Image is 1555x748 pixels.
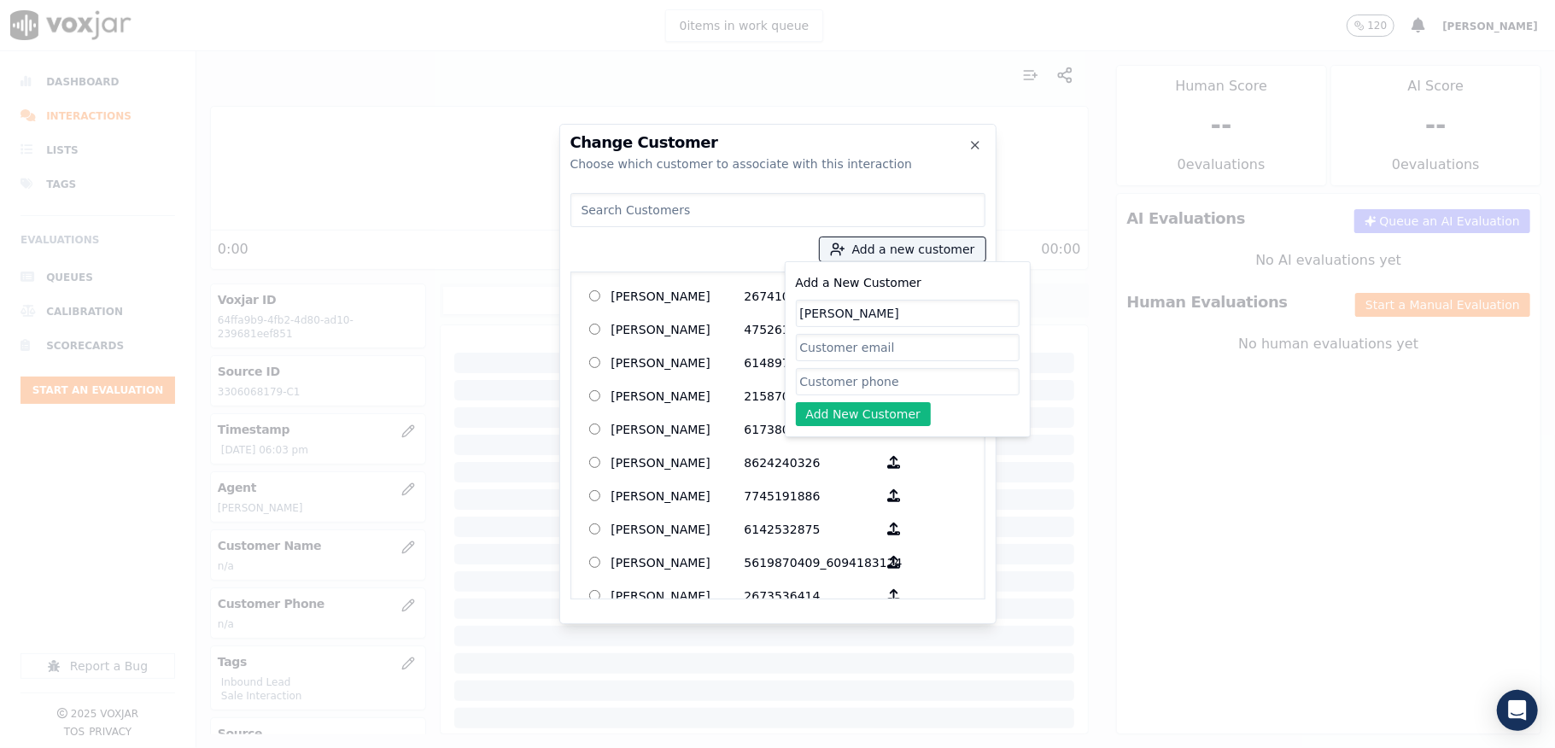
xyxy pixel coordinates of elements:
[611,283,745,309] p: [PERSON_NAME]
[796,300,1020,327] input: Customer name
[878,549,911,576] button: [PERSON_NAME] 5619870409_6094183124
[745,383,878,409] p: 2158707614
[611,383,745,409] p: [PERSON_NAME]
[589,424,600,435] input: [PERSON_NAME] 6173808758
[820,237,985,261] button: Add a new customer
[796,276,922,289] label: Add a New Customer
[796,334,1020,361] input: Customer email
[745,449,878,476] p: 8624240326
[589,523,600,535] input: [PERSON_NAME] 6142532875
[796,402,932,426] button: Add New Customer
[589,557,600,568] input: [PERSON_NAME] 5619870409_6094183124
[611,549,745,576] p: [PERSON_NAME]
[878,516,911,542] button: [PERSON_NAME] 6142532875
[570,193,985,227] input: Search Customers
[589,490,600,501] input: [PERSON_NAME] 7745191886
[745,316,878,342] p: 4752610421
[570,155,985,172] div: Choose which customer to associate with this interaction
[796,368,1020,395] input: Customer phone
[878,449,911,476] button: [PERSON_NAME] 8624240326
[589,357,600,368] input: [PERSON_NAME] 6148972013
[878,582,911,609] button: [PERSON_NAME] 2673536414
[611,449,745,476] p: [PERSON_NAME]
[745,549,878,576] p: 5619870409_6094183124
[589,457,600,468] input: [PERSON_NAME] 8624240326
[1497,690,1538,731] div: Open Intercom Messenger
[878,482,911,509] button: [PERSON_NAME] 7745191886
[745,349,878,376] p: 6148972013
[745,516,878,542] p: 6142532875
[589,290,600,301] input: [PERSON_NAME] 2674106790
[745,582,878,609] p: 2673536414
[570,135,985,150] h2: Change Customer
[745,283,878,309] p: 2674106790
[589,324,600,335] input: [PERSON_NAME] 4752610421
[611,316,745,342] p: [PERSON_NAME]
[745,482,878,509] p: 7745191886
[611,416,745,442] p: [PERSON_NAME]
[611,582,745,609] p: [PERSON_NAME]
[589,390,600,401] input: [PERSON_NAME] 2158707614
[611,516,745,542] p: [PERSON_NAME]
[745,416,878,442] p: 6173808758
[611,482,745,509] p: [PERSON_NAME]
[611,349,745,376] p: [PERSON_NAME]
[589,590,600,601] input: [PERSON_NAME] 2673536414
